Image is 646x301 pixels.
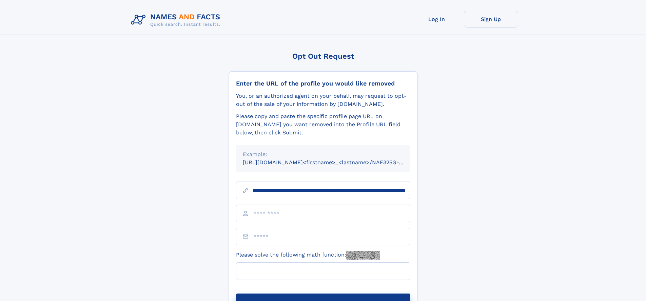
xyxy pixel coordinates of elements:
[236,112,410,137] div: Please copy and paste the specific profile page URL on [DOMAIN_NAME] you want removed into the Pr...
[229,52,417,60] div: Opt Out Request
[243,159,423,166] small: [URL][DOMAIN_NAME]<firstname>_<lastname>/NAF325G-xxxxxxxx
[128,11,226,29] img: Logo Names and Facts
[243,150,404,158] div: Example:
[236,251,380,260] label: Please solve the following math function:
[410,11,464,27] a: Log In
[236,92,410,108] div: You, or an authorized agent on your behalf, may request to opt-out of the sale of your informatio...
[464,11,518,27] a: Sign Up
[236,80,410,87] div: Enter the URL of the profile you would like removed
